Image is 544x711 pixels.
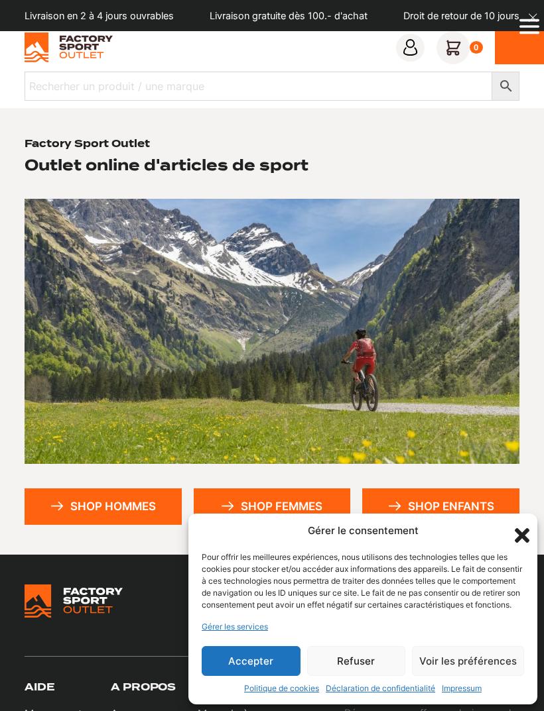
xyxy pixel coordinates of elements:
[25,32,113,62] img: Factory Sport Outlet
[307,646,406,676] button: Refuser
[25,156,308,175] h2: Outlet online d'articles de sport
[210,9,368,23] p: Livraison gratuite dès 100.- d'achat
[326,683,435,694] a: Déclaration de confidentialité
[25,681,54,694] h3: Aide
[25,488,182,525] a: Shop hommes
[403,9,519,23] p: Droit de retour de 10 jours
[519,13,539,44] div: Open Menu
[25,584,122,618] img: Bricks Woocommerce Starter
[244,683,319,694] a: Politique de cookies
[442,683,482,694] a: Impressum
[470,41,484,54] div: 0
[521,7,544,29] button: dismiss
[25,72,492,101] input: Recherher un produit / une marque
[308,523,419,539] div: Gérer le consentement
[202,646,301,676] button: Accepter
[25,9,174,23] p: Livraison en 2 à 4 jours ouvrables
[362,488,519,525] a: Shop enfants
[111,681,176,694] h3: A propos
[202,621,268,633] a: Gérer les services
[511,524,524,537] div: Fermer la boîte de dialogue
[202,551,523,611] div: Pour offrir les meilleures expériences, nous utilisons des technologies telles que les cookies po...
[412,646,524,676] button: Voir les préférences
[194,488,351,525] a: Shop femmes
[25,138,150,150] h1: Factory Sport Outlet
